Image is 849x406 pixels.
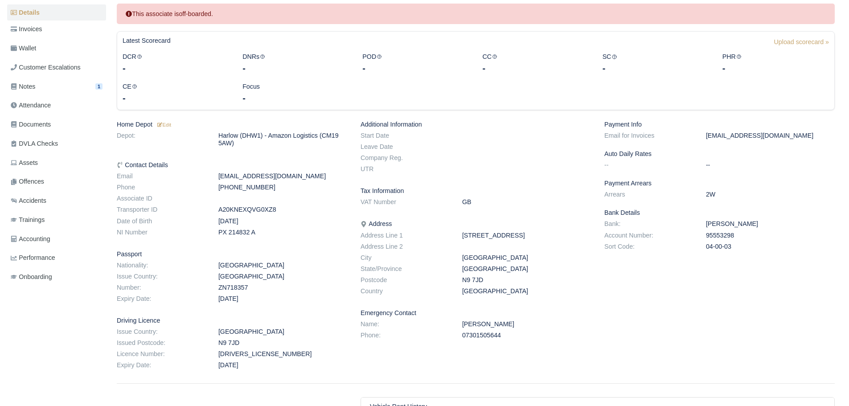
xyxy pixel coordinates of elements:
[598,220,699,228] dt: Bank:
[7,40,106,57] a: Wallet
[11,24,42,34] span: Invoices
[354,254,455,262] dt: City
[7,78,106,95] a: Notes 1
[212,217,354,225] dd: [DATE]
[242,92,349,104] div: -
[354,143,455,151] dt: Leave Date
[110,184,212,191] dt: Phone
[117,317,347,324] h6: Driving Licence
[604,180,835,187] h6: Payment Arrears
[7,173,106,190] a: Offences
[11,82,35,92] span: Notes
[110,195,212,202] dt: Associate ID
[354,276,455,284] dt: Postcode
[596,52,716,74] div: SC
[699,243,841,250] dd: 04-00-03
[598,132,699,139] dt: Email for Invoices
[354,265,455,273] dt: State/Province
[7,211,106,229] a: Trainings
[455,265,598,273] dd: [GEOGRAPHIC_DATA]
[110,350,212,358] dt: Licence Number:
[212,132,354,147] dd: Harlow (DHW1) - Amazon Logistics (CM19 5AW)
[774,37,829,52] a: Upload scorecard »
[354,165,455,173] dt: UTR
[7,154,106,172] a: Assets
[354,287,455,295] dt: Country
[11,158,38,168] span: Assets
[603,62,709,74] div: -
[455,232,598,239] dd: [STREET_ADDRESS]
[179,10,213,17] strong: off-boarded.
[117,161,347,169] h6: Contact Details
[11,176,44,187] span: Offences
[7,192,106,209] a: Accidents
[699,132,841,139] dd: [EMAIL_ADDRESS][DOMAIN_NAME]
[110,217,212,225] dt: Date of Birth
[699,161,841,169] dd: --
[110,172,212,180] dt: Email
[212,339,354,347] dd: N9 7JD
[11,196,46,206] span: Accidents
[604,150,835,158] h6: Auto Daily Rates
[236,52,356,74] div: DNRs
[598,232,699,239] dt: Account Number:
[110,132,212,147] dt: Depot:
[598,191,699,198] dt: Arrears
[361,220,591,228] h6: Address
[354,198,455,206] dt: VAT Number
[482,62,589,74] div: -
[212,284,354,291] dd: ZN718357
[212,361,354,369] dd: [DATE]
[455,332,598,339] dd: 07301505644
[11,215,45,225] span: Trainings
[362,62,469,74] div: -
[689,303,849,406] div: Chat Widget
[455,320,598,328] dd: [PERSON_NAME]
[7,135,106,152] a: DVLA Checks
[117,250,347,258] h6: Passport
[110,262,212,269] dt: Nationality:
[95,83,103,90] span: 1
[604,209,835,217] h6: Bank Details
[455,276,598,284] dd: N9 7JD
[722,62,829,74] div: -
[476,52,595,74] div: CC
[7,116,106,133] a: Documents
[110,229,212,236] dt: NI Number
[356,52,476,74] div: POD
[354,132,455,139] dt: Start Date
[598,161,699,169] dt: --
[212,184,354,191] dd: [PHONE_NUMBER]
[110,361,212,369] dt: Expiry Date:
[699,220,841,228] dd: [PERSON_NAME]
[156,121,171,128] a: Edit
[361,121,591,128] h6: Additional Information
[212,273,354,280] dd: [GEOGRAPHIC_DATA]
[361,309,591,317] h6: Emergency Contact
[455,254,598,262] dd: [GEOGRAPHIC_DATA]
[11,272,52,282] span: Onboarding
[212,262,354,269] dd: [GEOGRAPHIC_DATA]
[110,295,212,303] dt: Expiry Date:
[7,4,106,21] a: Details
[11,253,55,263] span: Performance
[11,43,36,53] span: Wallet
[212,328,354,336] dd: [GEOGRAPHIC_DATA]
[354,232,455,239] dt: Address Line 1
[123,37,171,45] h6: Latest Scorecard
[117,121,347,128] h6: Home Depot
[455,198,598,206] dd: GB
[7,230,106,248] a: Accounting
[117,4,835,25] div: This associate is
[110,206,212,213] dt: Transporter ID
[123,92,229,104] div: -
[699,191,841,198] dd: 2W
[212,206,354,213] dd: A20KNEXQVG0XZ8
[116,82,236,104] div: CE
[361,187,591,195] h6: Tax Information
[212,295,354,303] dd: [DATE]
[354,320,455,328] dt: Name:
[11,62,81,73] span: Customer Escalations
[11,119,51,130] span: Documents
[236,82,356,104] div: Focus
